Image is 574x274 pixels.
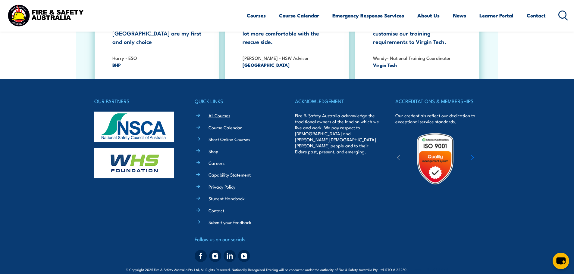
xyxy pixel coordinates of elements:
[527,8,546,23] a: Contact
[453,8,466,23] a: News
[209,219,251,225] a: Submit your feedback
[112,61,204,68] span: BHP
[247,8,266,23] a: Courses
[409,132,462,185] img: Untitled design (19)
[279,8,319,23] a: Course Calendar
[209,124,242,131] a: Course Calendar
[395,112,480,125] p: Our credentials reflect our dedication to exceptional service standards.
[209,112,230,119] a: All Courses
[395,97,480,105] h4: ACCREDITATIONS & MEMBERSHIPS
[209,195,245,202] a: Student Handbook
[415,267,448,272] span: Site:
[462,148,514,169] img: ewpa-logo
[295,97,379,105] h4: ACKNOWLEDGEMENT
[126,266,448,272] span: © Copyright 2025 Fire & Safety Australia Pty Ltd, All Rights Reserved. Nationally Recognised Trai...
[209,171,251,178] a: Capability Statement
[94,148,174,178] img: whs-logo-footer
[195,97,279,105] h4: QUICK LINKS
[209,183,235,190] a: Privacy Policy
[553,253,569,269] button: chat-button
[209,148,218,154] a: Shop
[209,160,224,166] a: Careers
[94,112,174,142] img: nsca-logo-footer
[295,112,379,155] p: Fire & Safety Australia acknowledge the traditional owners of the land on which we live and work....
[94,97,179,105] h4: OUR PARTNERS
[373,54,451,61] strong: Wendy- National Training Coordinator
[209,207,224,214] a: Contact
[243,61,334,68] span: [GEOGRAPHIC_DATA]
[195,235,279,243] h4: Follow us on our socials
[209,136,250,142] a: Short Online Courses
[243,54,309,61] strong: [PERSON_NAME] - HSW Advisor
[479,8,513,23] a: Learner Portal
[112,54,137,61] strong: Harry - ESO
[332,8,404,23] a: Emergency Response Services
[427,266,448,272] a: KND Digital
[373,61,465,68] span: Virgin Tech
[417,8,440,23] a: About Us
